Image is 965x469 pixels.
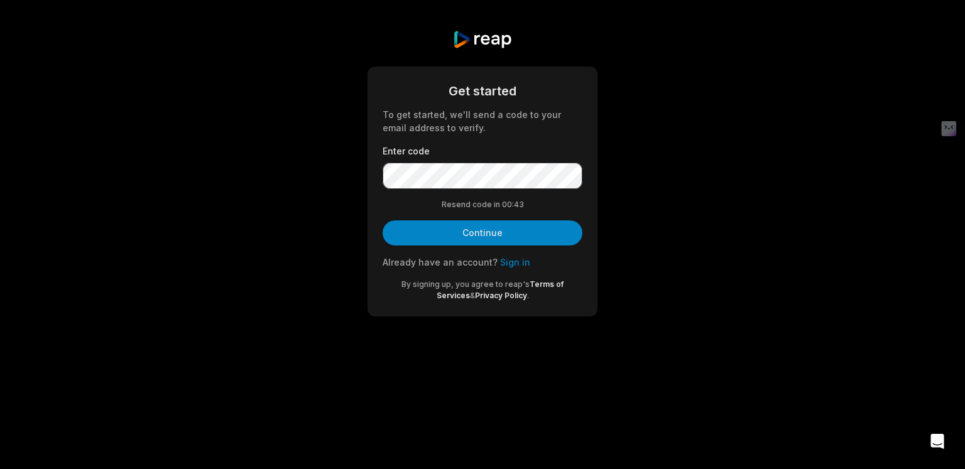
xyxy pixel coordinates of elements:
div: Resend code in 00: [383,199,582,210]
span: Already have an account? [383,257,498,267]
div: Open Intercom Messenger [922,426,952,456]
a: Privacy Policy [475,291,527,300]
img: reap [452,30,512,49]
label: Enter code [383,144,582,158]
div: Get started [383,82,582,100]
div: To get started, we'll send a code to your email address to verify. [383,108,582,134]
span: & [470,291,475,300]
button: Continue [383,220,582,245]
span: 43 [514,199,524,210]
a: Sign in [500,257,530,267]
span: By signing up, you agree to reap's [401,279,530,289]
span: . [527,291,529,300]
a: Terms of Services [437,279,564,300]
